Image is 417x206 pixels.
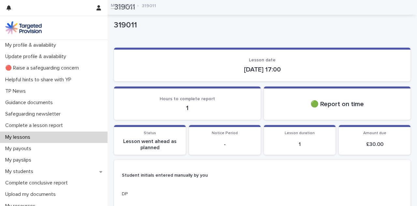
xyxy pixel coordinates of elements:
p: Complete a lesson report [3,122,68,129]
img: M5nRWzHhSzIhMunXDL62 [5,21,42,34]
p: My payouts [3,146,36,152]
p: [DATE] 17:00 [122,66,403,73]
a: My lessons [111,1,135,9]
p: £ 30.00 [343,141,407,148]
span: Notice Period [212,131,238,135]
p: Lesson went ahead as planned [118,138,182,151]
p: My profile & availability [3,42,61,48]
p: Guidance documents [3,100,58,106]
p: - [193,141,257,148]
strong: Student initials entered manually by you [122,173,208,178]
p: Helpful hints to share with YP [3,77,77,83]
p: Update profile & availability [3,54,71,60]
p: Safeguarding newsletter [3,111,66,117]
p: 🟢 Report on time [272,100,403,108]
span: Status [144,131,156,135]
p: Complete conclusive report [3,180,73,186]
span: Lesson duration [285,131,315,135]
p: DP [122,191,210,198]
p: My lessons [3,134,36,140]
span: Lesson date [249,58,276,62]
span: Amount due [363,131,386,135]
span: Hours to complete report [160,97,215,101]
p: My students [3,168,38,175]
p: TP News [3,88,31,94]
p: 319011 [114,21,408,30]
p: 1 [268,141,332,148]
p: 319011 [142,2,156,9]
p: My payslips [3,157,36,163]
p: 1 [122,104,253,112]
p: 🔴 Raise a safeguarding concern [3,65,84,71]
p: Upload my documents [3,191,61,198]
